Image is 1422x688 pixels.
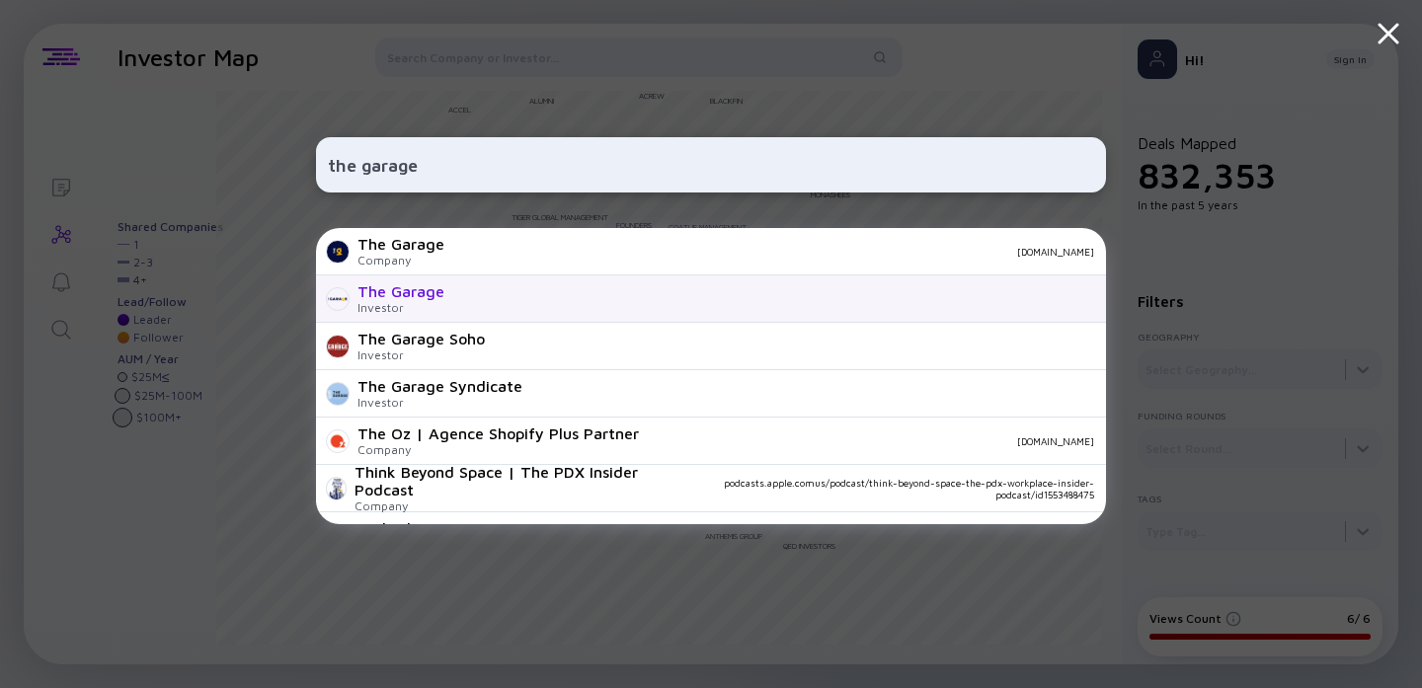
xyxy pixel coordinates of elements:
div: Think Beyond Space | The PDX Insider Podcast [355,463,663,498]
div: [DOMAIN_NAME] [460,246,1094,258]
div: [DOMAIN_NAME] [655,435,1094,447]
div: The Garage Soho [357,330,485,347]
div: The Garage [357,282,444,300]
div: Company [355,498,663,513]
div: Investor [357,300,444,315]
div: Investor [357,347,485,362]
div: Investor [357,395,522,410]
div: podcasts.apple.comus/podcast/think-beyond-space-the-pdx-workplace-insider-podcast/id1553488475 [678,477,1094,500]
div: Company [357,253,444,268]
div: Company [357,442,639,457]
div: The Garage Syndicate [357,377,522,395]
input: Search Company or Investor... [328,147,1094,183]
div: Code the Dream [357,519,478,537]
div: The Oz | Agence Shopify Plus Partner [357,424,639,442]
div: The Garage [357,235,444,253]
